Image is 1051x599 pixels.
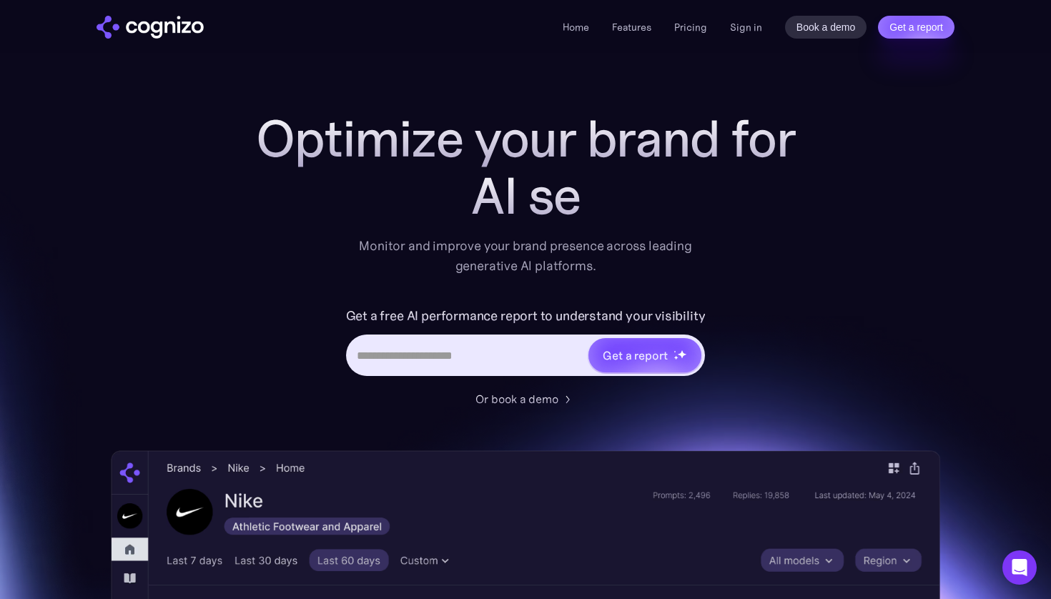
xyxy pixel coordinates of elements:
div: Get a report [603,347,667,364]
img: star [673,350,676,352]
div: Or book a demo [475,390,558,407]
label: Get a free AI performance report to understand your visibility [346,305,706,327]
a: Features [612,21,651,34]
div: Open Intercom Messenger [1002,550,1037,585]
a: Sign in [730,19,762,36]
a: Get a reportstarstarstar [587,337,703,374]
a: Book a demo [785,16,867,39]
img: star [677,350,686,359]
h1: Optimize your brand for [240,110,811,167]
form: Hero URL Input Form [346,305,706,383]
img: cognizo logo [97,16,204,39]
a: Get a report [878,16,954,39]
img: star [673,355,679,360]
a: Home [563,21,589,34]
a: Or book a demo [475,390,576,407]
a: home [97,16,204,39]
a: Pricing [674,21,707,34]
div: AI se [240,167,811,224]
div: Monitor and improve your brand presence across leading generative AI platforms. [350,236,701,276]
